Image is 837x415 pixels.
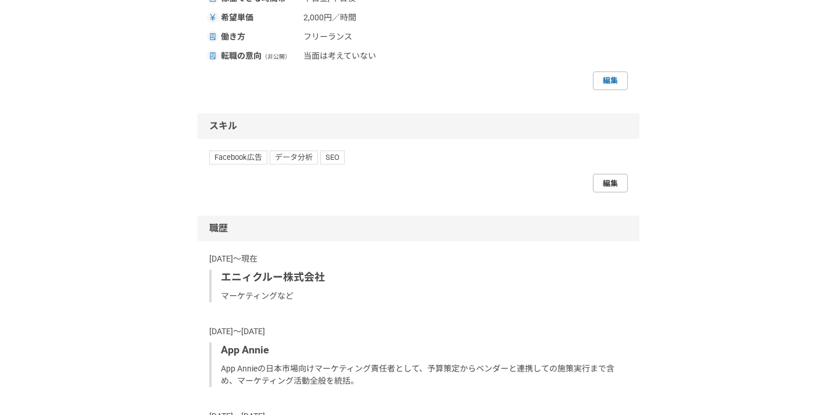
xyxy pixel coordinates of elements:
[320,151,345,164] span: SEO
[270,151,318,164] span: データ分析
[221,363,618,387] p: App Annieの日本市場向けマーケティング責任者として、予算策定からベンダーと連携しての施策実行まで含め、マーケティング活動全般を統括。
[221,31,296,43] span: 働き方
[221,290,618,302] p: マーケティングなど
[209,253,628,265] p: [DATE]〜現在
[198,113,639,139] div: スキル
[209,33,216,40] img: ico_document-aa10cc69.svg
[303,12,402,24] span: 2,000円／時間
[262,53,291,60] span: （非公開）
[593,71,628,90] a: 編集
[221,12,296,24] span: 希望単価
[221,270,618,285] p: エニィクルー株式会社
[209,14,216,21] img: ico_currency_yen-76ea2c4c.svg
[593,174,628,192] a: 編集
[221,342,618,358] p: App Annie
[209,325,628,338] p: [DATE]〜[DATE]
[221,50,296,62] span: 転職の意向
[209,151,267,164] span: Facebook広告
[303,31,402,43] span: フリーランス
[209,52,216,59] img: ico_document-aa10cc69.svg
[198,216,639,241] div: 職歴
[303,50,402,62] span: 当面は考えていない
